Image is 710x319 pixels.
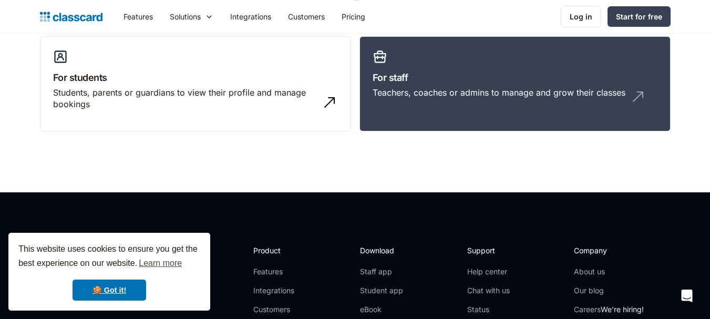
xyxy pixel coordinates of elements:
[115,5,161,28] a: Features
[561,6,601,27] a: Log in
[253,245,310,256] h2: Product
[170,11,201,22] div: Solutions
[40,36,351,132] a: For studentsStudents, parents or guardians to view their profile and manage bookings
[333,5,374,28] a: Pricing
[574,285,644,296] a: Our blog
[674,283,699,308] div: Open Intercom Messenger
[253,285,310,296] a: Integrations
[608,6,671,27] a: Start for free
[253,304,310,315] a: Customers
[73,280,146,301] a: dismiss cookie message
[53,70,338,85] h3: For students
[467,266,510,277] a: Help center
[222,5,280,28] a: Integrations
[53,87,317,110] div: Students, parents or guardians to view their profile and manage bookings
[359,36,671,132] a: For staffTeachers, coaches or admins to manage and grow their classes
[360,245,403,256] h2: Download
[373,70,657,85] h3: For staff
[574,245,644,256] h2: Company
[161,5,222,28] div: Solutions
[360,285,403,296] a: Student app
[253,266,310,277] a: Features
[616,11,662,22] div: Start for free
[570,11,592,22] div: Log in
[467,304,510,315] a: Status
[40,9,102,24] a: Logo
[467,245,510,256] h2: Support
[18,243,200,271] span: This website uses cookies to ensure you get the best experience on our website.
[373,87,625,98] div: Teachers, coaches or admins to manage and grow their classes
[360,266,403,277] a: Staff app
[467,285,510,296] a: Chat with us
[280,5,333,28] a: Customers
[574,266,644,277] a: About us
[8,233,210,311] div: cookieconsent
[574,304,644,315] a: CareersWe're hiring!
[601,305,644,314] span: We're hiring!
[137,255,183,271] a: learn more about cookies
[360,304,403,315] a: eBook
